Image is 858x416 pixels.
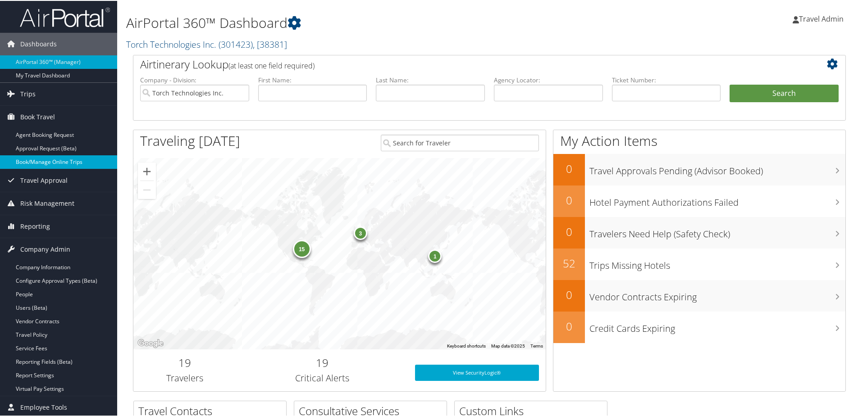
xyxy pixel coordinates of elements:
label: Agency Locator: [494,75,603,84]
span: Book Travel [20,105,55,127]
h3: Vendor Contracts Expiring [589,285,845,303]
span: Dashboards [20,32,57,54]
div: 1 [429,249,442,262]
label: Last Name: [376,75,485,84]
input: Search for Traveler [381,134,539,150]
span: (at least one field required) [228,60,315,70]
button: Keyboard shortcuts [447,342,486,348]
a: View SecurityLogic® [415,364,539,380]
span: , [ 38381 ] [253,37,287,50]
span: Trips [20,82,36,104]
h3: Travelers Need Help (Safety Check) [589,222,845,240]
span: Company Admin [20,237,70,260]
span: Map data ©2025 [491,343,525,348]
h1: AirPortal 360™ Dashboard [126,13,611,32]
h2: 19 [243,354,402,370]
button: Zoom in [138,162,156,180]
h2: 0 [553,286,585,302]
a: 52Trips Missing Hotels [553,248,845,279]
h2: 0 [553,318,585,333]
img: airportal-logo.png [20,6,110,27]
h1: Traveling [DATE] [140,131,240,149]
a: 0Travelers Need Help (Safety Check) [553,216,845,248]
div: 15 [293,239,311,257]
h2: 52 [553,255,585,270]
h1: My Action Items [553,131,845,149]
a: Terms (opens in new tab) [530,343,543,348]
a: Travel Admin [793,5,853,32]
img: Google [136,337,165,348]
h2: 0 [553,223,585,239]
div: 3 [354,226,367,239]
a: Open this area in Google Maps (opens a new window) [136,337,165,348]
h3: Travel Approvals Pending (Advisor Booked) [589,159,845,176]
span: Reporting [20,214,50,237]
span: Travel Approval [20,168,68,191]
h2: 0 [553,160,585,176]
a: 0Credit Cards Expiring [553,311,845,342]
h2: 0 [553,192,585,207]
a: 0Vendor Contracts Expiring [553,279,845,311]
button: Search [730,84,839,102]
h2: 19 [140,354,230,370]
h3: Travelers [140,371,230,384]
label: Company - Division: [140,75,249,84]
h3: Trips Missing Hotels [589,254,845,271]
span: Risk Management [20,191,74,214]
span: Travel Admin [799,13,844,23]
a: 0Travel Approvals Pending (Advisor Booked) [553,153,845,185]
span: ( 301423 ) [219,37,253,50]
a: Torch Technologies Inc. [126,37,287,50]
button: Zoom out [138,180,156,198]
h2: Airtinerary Lookup [140,56,779,71]
h3: Credit Cards Expiring [589,317,845,334]
h3: Critical Alerts [243,371,402,384]
h3: Hotel Payment Authorizations Failed [589,191,845,208]
label: First Name: [258,75,367,84]
a: 0Hotel Payment Authorizations Failed [553,185,845,216]
label: Ticket Number: [612,75,721,84]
